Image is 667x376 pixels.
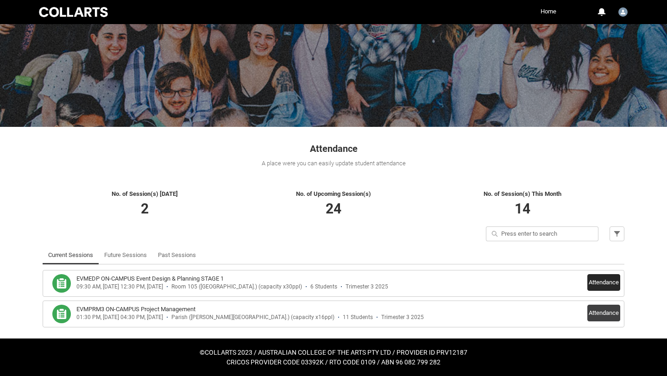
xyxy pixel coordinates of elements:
a: Home [538,5,559,19]
div: A place were you can easily update student attendance [43,159,624,168]
span: 24 [326,201,341,217]
h3: EVMEDP ON-CAMPUS Event Design & Planning STAGE 1 [76,274,224,283]
img: Jarrad.Thessman [618,7,628,17]
span: 14 [515,201,530,217]
li: Current Sessions [43,246,99,264]
span: 2 [141,201,149,217]
li: Future Sessions [99,246,152,264]
div: Trimester 3 2025 [346,283,388,290]
div: 6 Students [310,283,337,290]
input: Press enter to search [486,226,598,241]
span: No. of Session(s) [DATE] [112,190,178,197]
button: Filter [610,226,624,241]
div: Trimester 3 2025 [381,314,424,321]
span: Attendance [310,143,358,154]
div: Parish ([PERSON_NAME][GEOGRAPHIC_DATA].) (capacity x16ppl) [171,314,334,321]
button: Attendance [587,305,620,321]
li: Past Sessions [152,246,201,264]
button: User Profile Jarrad.Thessman [616,4,630,19]
h3: EVMPRM3 ON-CAMPUS Project Management [76,305,195,314]
a: Current Sessions [48,246,93,264]
span: No. of Upcoming Session(s) [296,190,371,197]
a: Future Sessions [104,246,147,264]
button: Attendance [587,274,620,291]
span: No. of Session(s) This Month [484,190,561,197]
div: 11 Students [343,314,373,321]
div: Room 105 ([GEOGRAPHIC_DATA].) (capacity x30ppl) [171,283,302,290]
a: Past Sessions [158,246,196,264]
div: 09:30 AM, [DATE] 12:30 PM, [DATE] [76,283,163,290]
div: 01:30 PM, [DATE] 04:30 PM, [DATE] [76,314,163,321]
